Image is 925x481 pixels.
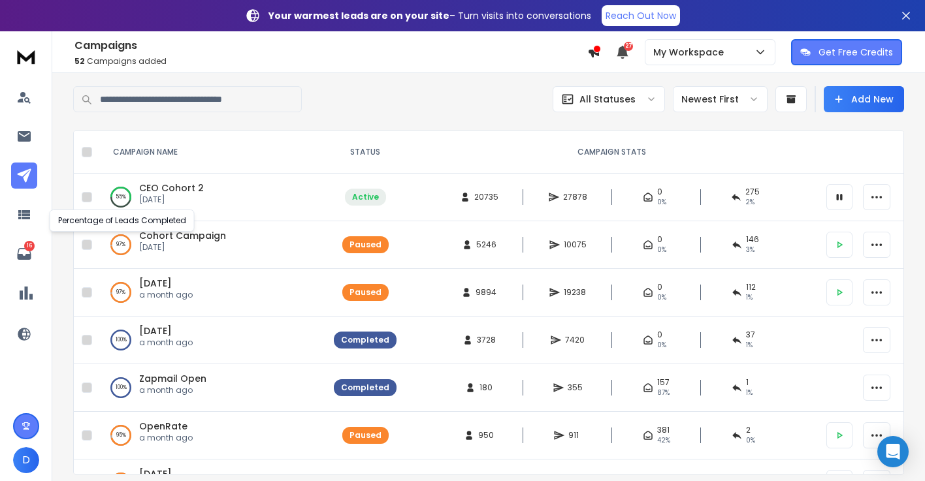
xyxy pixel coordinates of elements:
[819,46,893,59] p: Get Free Credits
[97,412,326,459] td: 95%OpenRatea month ago
[341,335,389,345] div: Completed
[565,335,585,345] span: 7420
[74,38,587,54] h1: Campaigns
[139,337,193,348] p: a month ago
[746,245,755,255] span: 3 %
[476,240,496,250] span: 5246
[564,287,586,298] span: 19238
[478,430,494,441] span: 950
[139,181,204,194] a: CEO Cohort 2
[477,335,496,345] span: 3728
[479,382,493,393] span: 180
[746,292,753,303] span: 1 %
[97,221,326,269] td: 97%Cohort Campaign[DATE]
[139,277,172,290] a: [DATE]
[657,435,670,446] span: 42 %
[657,234,662,245] span: 0
[746,377,749,388] span: 1
[50,209,195,232] div: Percentage of Leads Completed
[13,447,39,473] button: D
[563,192,587,202] span: 27878
[746,330,755,340] span: 37
[746,234,759,245] span: 146
[746,425,751,435] span: 2
[657,330,662,340] span: 0
[746,340,753,350] span: 1 %
[268,9,449,22] strong: Your warmest leads are on your site
[579,93,636,106] p: All Statuses
[746,435,755,446] span: 0 %
[139,194,204,205] p: [DATE]
[877,436,909,467] div: Open Intercom Messenger
[657,187,662,197] span: 0
[326,131,404,174] th: STATUS
[139,385,206,396] p: a month ago
[657,245,666,255] span: 0%
[116,429,126,442] p: 95 %
[139,467,172,480] a: [DATE]
[602,5,680,26] a: Reach Out Now
[116,191,126,204] p: 55 %
[352,192,379,202] div: Active
[653,46,729,59] p: My Workspace
[657,388,670,398] span: 87 %
[139,420,187,433] a: OpenRate
[568,382,583,393] span: 355
[791,39,902,65] button: Get Free Credits
[268,9,591,22] p: – Turn visits into conversations
[404,131,819,174] th: CAMPAIGN STATS
[349,430,381,441] div: Paused
[74,55,85,67] span: 52
[139,372,206,385] a: Zapmail Open
[746,282,756,292] span: 112
[349,287,381,298] div: Paused
[745,187,760,197] span: 275
[606,9,676,22] p: Reach Out Now
[657,425,670,435] span: 381
[97,317,326,364] td: 100%[DATE]a month ago
[139,433,193,443] p: a month ago
[474,192,498,202] span: 20735
[116,334,127,347] p: 100 %
[657,340,666,350] span: 0%
[97,364,326,412] td: 100%Zapmail Opena month ago
[116,286,125,299] p: 97 %
[568,430,581,441] span: 911
[13,44,39,69] img: logo
[824,86,904,112] button: Add New
[24,241,35,251] p: 16
[116,381,127,394] p: 100 %
[564,240,587,250] span: 10075
[139,242,226,253] p: [DATE]
[97,174,326,221] td: 55%CEO Cohort 2[DATE]
[476,287,496,298] span: 9894
[657,197,666,208] span: 0%
[139,290,193,300] p: a month ago
[624,42,633,51] span: 27
[745,197,755,208] span: 2 %
[746,388,753,398] span: 1 %
[341,382,389,393] div: Completed
[657,292,666,303] span: 0%
[139,229,226,242] a: Cohort Campaign
[673,86,768,112] button: Newest First
[139,324,172,337] a: [DATE]
[74,56,587,67] p: Campaigns added
[97,269,326,317] td: 97%[DATE]a month ago
[11,241,37,267] a: 16
[657,377,670,388] span: 157
[349,240,381,250] div: Paused
[116,238,125,251] p: 97 %
[97,131,326,174] th: CAMPAIGN NAME
[657,282,662,292] span: 0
